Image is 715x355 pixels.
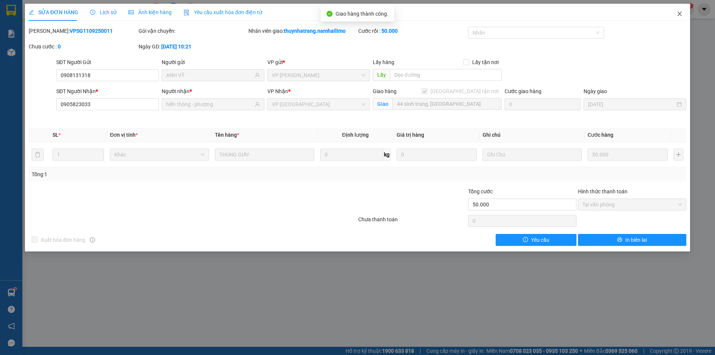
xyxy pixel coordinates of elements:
[397,132,424,138] span: Giá trị hàng
[162,87,264,95] div: Người nhận
[215,149,314,161] input: VD: Bàn, Ghế
[381,28,398,34] b: 50.000
[523,237,528,243] span: exclamation-circle
[373,98,393,110] span: Giao
[468,188,493,194] span: Tổng cước
[58,44,61,50] b: 0
[161,44,191,50] b: [DATE] 10:21
[588,149,668,161] input: 0
[56,87,159,95] div: SĐT Người Nhận
[428,87,502,95] span: [GEOGRAPHIC_DATA] tận nơi
[53,132,58,138] span: SL
[582,199,682,210] span: Tại văn phòng
[578,188,627,194] label: Hình thức thanh toán
[390,69,502,81] input: Dọc đường
[358,27,467,35] div: Cước rồi :
[342,132,369,138] span: Định lượng
[588,132,613,138] span: Cước hàng
[397,149,477,161] input: 0
[90,9,117,15] span: Lịch sử
[139,42,247,51] div: Ngày GD:
[90,10,95,15] span: clock-circle
[128,9,172,15] span: Ảnh kiện hàng
[393,98,502,110] input: Giao tận nơi
[284,28,346,34] b: thuynhatrang.namhailimo
[166,100,253,108] input: Tên người nhận
[483,149,582,161] input: Ghi Chú
[373,88,397,94] span: Giao hàng
[505,88,541,94] label: Cước giao hàng
[669,4,690,25] button: Close
[56,58,159,66] div: SĐT Người Gửi
[617,237,622,243] span: printer
[531,236,549,244] span: Yêu cầu
[184,10,190,16] img: icon
[267,58,370,66] div: VP gửi
[357,215,467,228] div: Chưa thanh toán
[584,88,607,94] label: Ngày giao
[272,70,365,81] span: VP Phạm Ngũ Lão
[480,128,585,142] th: Ghi chú
[469,58,502,66] span: Lấy tận nơi
[32,149,44,161] button: delete
[327,11,333,17] span: check-circle
[128,10,134,15] span: picture
[255,102,260,107] span: user
[248,27,357,35] div: Nhân viên giao:
[110,132,138,138] span: Đơn vị tính
[677,11,683,17] span: close
[114,149,204,160] span: Khác
[29,9,78,15] span: SỬA ĐƠN HÀNG
[578,234,686,246] button: printerIn biên lai
[255,73,260,78] span: user
[674,149,683,161] button: plus
[373,69,390,81] span: Lấy
[588,100,675,108] input: Ngày giao
[90,237,95,243] span: info-circle
[162,58,264,66] div: Người gửi
[215,132,239,138] span: Tên hàng
[139,27,247,35] div: Gói vận chuyển:
[166,71,253,79] input: Tên người gửi
[29,10,34,15] span: edit
[625,236,647,244] span: In biên lai
[505,98,581,110] input: Cước giao hàng
[184,9,262,15] span: Yêu cầu xuất hóa đơn điện tử
[38,236,88,244] span: Xuất hóa đơn hàng
[496,234,576,246] button: exclamation-circleYêu cầu
[29,42,137,51] div: Chưa cước :
[383,149,391,161] span: kg
[267,88,288,94] span: VP Nhận
[336,11,388,17] span: Giao hàng thành công.
[373,59,394,65] span: Lấy hàng
[272,99,365,110] span: VP Nha Trang
[32,170,276,178] div: Tổng: 1
[70,28,113,34] b: VPSG1109250011
[29,27,137,35] div: [PERSON_NAME]:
